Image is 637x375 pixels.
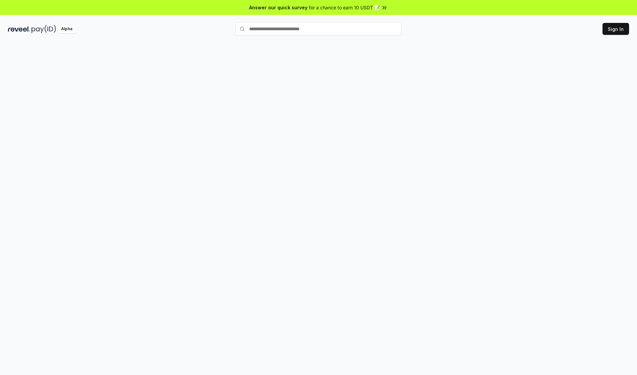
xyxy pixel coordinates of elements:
span: Answer our quick survey [249,4,308,11]
img: pay_id [32,25,56,33]
button: Sign In [602,23,629,35]
span: for a chance to earn 10 USDT 📝 [309,4,380,11]
img: reveel_dark [8,25,30,33]
div: Alpha [57,25,76,33]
